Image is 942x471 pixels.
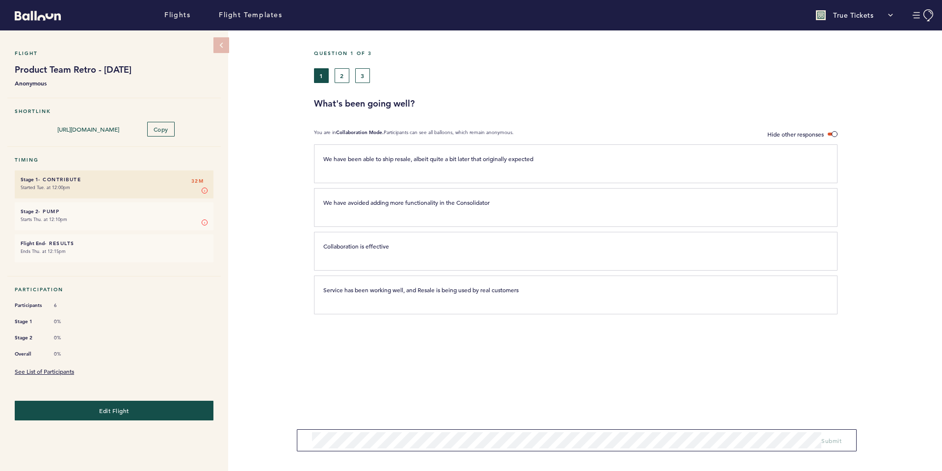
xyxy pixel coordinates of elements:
h5: Participation [15,286,213,293]
h5: Question 1 of 3 [314,50,935,56]
span: Participants [15,301,44,310]
h1: Product Team Retro - [DATE] [15,64,213,76]
span: Stage 2 [15,333,44,343]
time: Started Tue. at 12:00pm [21,184,70,191]
h6: - Results [21,240,208,247]
h5: Flight [15,50,213,56]
span: 32M [191,176,204,186]
button: 1 [314,68,329,83]
small: Stage 1 [21,176,38,183]
span: Edit Flight [99,407,129,415]
button: Copy [147,122,175,137]
button: 2 [335,68,349,83]
h5: Shortlink [15,108,213,114]
a: Flight Templates [219,10,283,21]
button: Edit Flight [15,401,213,420]
span: Collaboration is effective [323,242,389,250]
span: Overall [15,349,44,359]
button: Submit [821,436,841,445]
span: Service has been working well, and Resale is being used by real customers [323,286,519,294]
span: 6 [54,302,83,309]
button: True Tickets [811,5,898,25]
span: Hide other responses [767,130,824,138]
h5: Timing [15,157,213,163]
a: Flights [164,10,190,21]
span: Copy [154,125,168,133]
h6: - Contribute [21,176,208,183]
h3: What's been going well? [314,98,935,110]
span: Submit [821,437,841,444]
span: We have avoided adding more functionality in the Consolidator [323,198,490,206]
p: True Tickets [833,10,873,20]
span: 0% [54,351,83,358]
span: We have been able to ship resale, albeit quite a bit later that originally expected [323,155,533,163]
svg: Balloon [15,11,61,21]
b: Anonymous [15,78,213,88]
span: Stage 1 [15,317,44,327]
small: Flight End [21,240,45,247]
p: You are in Participants can see all balloons, which remain anonymous. [314,129,514,139]
span: 0% [54,334,83,341]
span: 0% [54,318,83,325]
time: Starts Thu. at 12:10pm [21,216,67,222]
h6: - Pump [21,208,208,215]
button: Manage Account [913,9,935,22]
button: 3 [355,68,370,83]
small: Stage 2 [21,208,38,215]
b: Collaboration Mode. [336,129,384,136]
time: Ends Thu. at 12:15pm [21,248,66,254]
a: Balloon [7,10,61,20]
a: See List of Participants [15,367,74,375]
